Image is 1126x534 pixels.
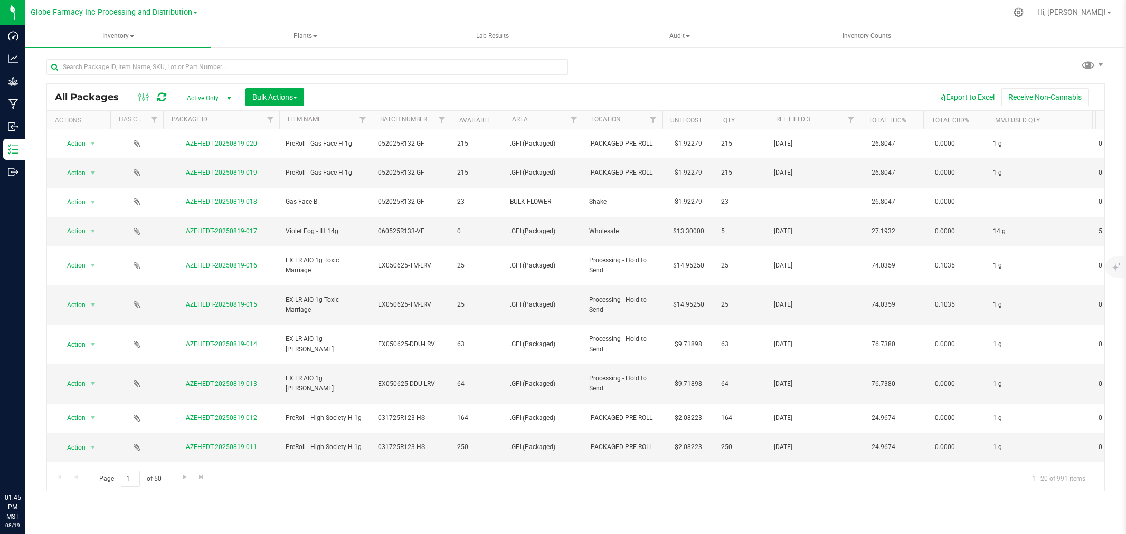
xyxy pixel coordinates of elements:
[58,337,86,352] span: Action
[186,169,257,176] a: AZEHEDT-20250819-019
[930,224,960,239] span: 0.0000
[662,129,715,158] td: $1.92279
[510,139,576,149] span: .GFI (Packaged)
[58,166,86,180] span: Action
[286,168,365,178] span: PreRoll - Gas Face H 1g
[586,25,772,47] a: Audit
[400,25,585,47] a: Lab Results
[58,376,86,391] span: Action
[378,413,444,423] span: 031725R123-HS
[286,334,365,354] span: EX LR AIO 1g [PERSON_NAME]
[245,88,304,106] button: Bulk Actions
[262,111,279,129] a: Filter
[993,442,1086,452] div: 1 g
[90,471,170,487] span: Page of 50
[662,158,715,187] td: $1.92279
[31,448,44,461] iframe: Resource center unread badge
[58,411,86,425] span: Action
[589,226,656,236] span: Wholesale
[212,25,398,47] a: Plants
[213,26,398,47] span: Plants
[589,413,656,423] span: .PACKAGED PRE-ROLL
[930,194,960,209] span: 0.0000
[670,117,702,124] a: Unit Cost
[866,411,901,426] span: 24.9674
[662,325,715,365] td: $9.71898
[87,298,100,312] span: select
[510,413,576,423] span: .GFI (Packaged)
[866,194,901,209] span: 26.8047
[457,261,497,271] span: 25
[8,121,18,132] inline-svg: Inbound
[46,59,568,75] input: Search Package ID, Item Name, SKU, Lot or Part Number...
[288,116,321,123] a: Item Name
[286,413,365,423] span: PreRoll - High Society H 1g
[1024,471,1094,487] span: 1 - 20 of 991 items
[378,197,444,207] span: 052025R132-GF
[186,414,257,422] a: AZEHEDT-20250819-012
[354,111,372,129] a: Filter
[589,168,656,178] span: .PACKAGED PRE-ROLL
[25,25,211,47] a: Inventory
[457,339,497,349] span: 63
[993,261,1086,271] div: 1 g
[457,168,497,178] span: 215
[866,440,901,455] span: 24.9674
[774,139,854,149] span: [DATE]
[721,379,761,389] span: 64
[993,300,1086,310] div: 1 g
[565,111,583,129] a: Filter
[510,442,576,452] span: .GFI (Packaged)
[866,136,901,151] span: 26.8047
[866,258,901,273] span: 74.0359
[587,26,772,47] span: Audit
[58,440,86,455] span: Action
[87,195,100,209] span: select
[932,117,969,124] a: Total CBD%
[87,440,100,455] span: select
[8,53,18,64] inline-svg: Analytics
[645,111,662,129] a: Filter
[993,226,1086,236] div: 14 g
[776,116,810,123] a: Ref Field 3
[87,258,100,273] span: select
[186,198,257,205] a: AZEHEDT-20250819-018
[866,337,901,352] span: 76.7380
[721,442,761,452] span: 250
[843,111,860,129] a: Filter
[186,227,257,235] a: AZEHEDT-20250819-017
[774,25,960,47] a: Inventory Counts
[58,136,86,151] span: Action
[286,197,365,207] span: Gas Face B
[286,226,365,236] span: Violet Fog - IH 14g
[662,462,715,491] td: $2.08223
[866,376,901,392] span: 76.7380
[457,442,497,452] span: 250
[589,334,656,354] span: Processing - Hold to Send
[459,117,491,124] a: Available
[194,471,209,485] a: Go to the last page
[662,188,715,217] td: $1.92279
[510,261,576,271] span: .GFI (Packaged)
[58,258,86,273] span: Action
[186,380,257,387] a: AZEHEDT-20250819-013
[774,379,854,389] span: [DATE]
[993,139,1086,149] div: 1 g
[286,442,365,452] span: PreRoll - High Society H 1g
[662,217,715,246] td: $13.30000
[930,297,960,312] span: 0.1035
[510,197,576,207] span: BULK FLOWER
[721,261,761,271] span: 25
[8,76,18,87] inline-svg: Grow
[930,440,960,455] span: 0.0000
[378,168,444,178] span: 052025R132-GF
[87,411,100,425] span: select
[58,298,86,312] span: Action
[510,168,576,178] span: .GFI (Packaged)
[1001,88,1089,106] button: Receive Non-Cannabis
[662,285,715,325] td: $14.95250
[662,404,715,433] td: $2.08223
[589,295,656,315] span: Processing - Hold to Send
[930,165,960,180] span: 0.0000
